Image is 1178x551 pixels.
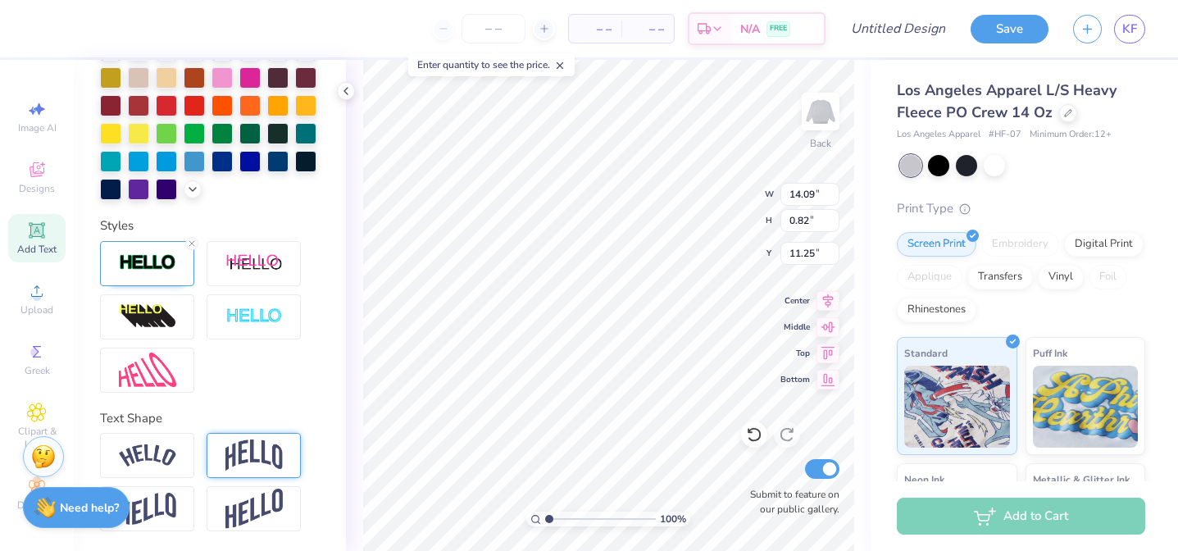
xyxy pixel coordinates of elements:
[119,444,176,467] img: Arc
[780,321,810,333] span: Middle
[971,15,1048,43] button: Save
[770,23,787,34] span: FREE
[119,303,176,330] img: 3d Illusion
[18,121,57,134] span: Image AI
[780,348,810,359] span: Top
[897,199,1145,218] div: Print Type
[225,307,283,326] img: Negative Space
[1122,20,1137,39] span: KF
[17,243,57,256] span: Add Text
[119,353,176,388] img: Free Distort
[20,303,53,316] span: Upload
[119,493,176,525] img: Flag
[1114,15,1145,43] a: KF
[904,344,948,362] span: Standard
[1033,471,1130,488] span: Metallic & Glitter Ink
[119,253,176,272] img: Stroke
[462,14,525,43] input: – –
[579,20,612,38] span: – –
[1089,265,1127,289] div: Foil
[897,265,962,289] div: Applique
[1033,344,1067,362] span: Puff Ink
[1064,232,1144,257] div: Digital Print
[8,425,66,451] span: Clipart & logos
[810,136,831,151] div: Back
[408,53,575,76] div: Enter quantity to see the price.
[225,439,283,471] img: Arch
[741,487,839,517] label: Submit to feature on our public gallery.
[225,489,283,529] img: Rise
[804,95,837,128] img: Back
[897,298,976,322] div: Rhinestones
[897,128,980,142] span: Los Angeles Apparel
[904,366,1010,448] img: Standard
[660,512,686,526] span: 100 %
[25,364,50,377] span: Greek
[989,128,1021,142] span: # HF-07
[225,253,283,274] img: Shadow
[740,20,760,38] span: N/A
[1038,265,1084,289] div: Vinyl
[60,500,119,516] strong: Need help?
[17,499,57,512] span: Decorate
[100,409,320,428] div: Text Shape
[631,20,664,38] span: – –
[967,265,1033,289] div: Transfers
[1030,128,1112,142] span: Minimum Order: 12 +
[19,182,55,195] span: Designs
[981,232,1059,257] div: Embroidery
[897,80,1117,122] span: Los Angeles Apparel L/S Heavy Fleece PO Crew 14 Oz
[838,12,958,45] input: Untitled Design
[780,374,810,385] span: Bottom
[904,471,944,488] span: Neon Ink
[100,216,320,235] div: Styles
[780,295,810,307] span: Center
[1033,366,1139,448] img: Puff Ink
[897,232,976,257] div: Screen Print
